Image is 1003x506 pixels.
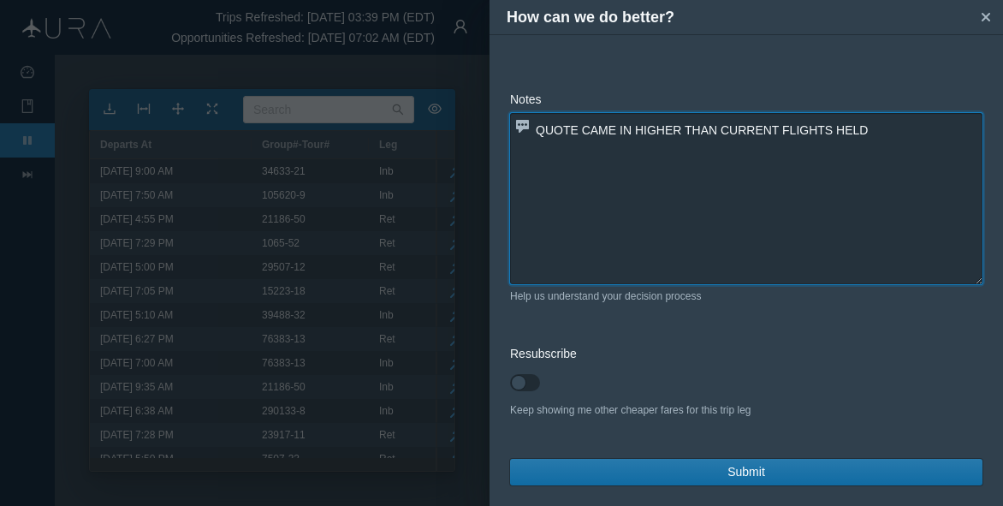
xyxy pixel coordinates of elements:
button: Close [973,4,999,30]
div: Help us understand your decision process [510,289,982,304]
span: Notes [510,92,542,106]
div: Keep showing me other cheaper fares for this trip leg [510,402,982,418]
span: Resubscribe [510,347,577,360]
button: Submit [510,459,982,485]
textarea: QUOTE CAME IN HIGHER THAN CURRENT FLIGHTS HELD [510,113,982,284]
span: Submit [727,463,765,481]
h4: How can we do better? [507,6,973,29]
